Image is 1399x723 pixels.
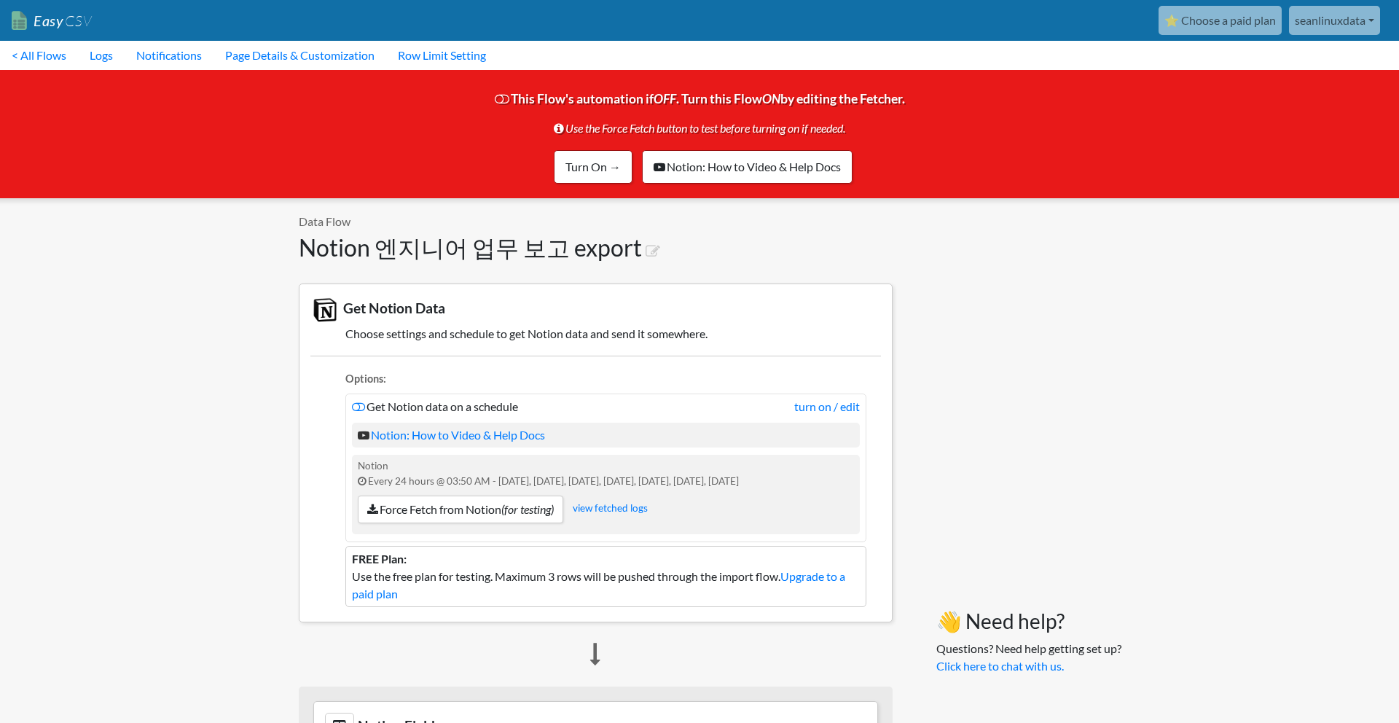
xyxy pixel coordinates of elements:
h1: Notion 엔지니어 업무 보고 export [299,234,893,262]
a: Turn On → [554,150,632,184]
a: Page Details & Customization [213,41,386,70]
h3: Get Notion Data [310,295,881,324]
span: CSV [63,12,92,30]
i: (for testing) [501,502,554,516]
p: Data Flow [299,213,893,230]
a: seanlinuxdata [1289,6,1380,35]
h3: 👋 Need help? [936,609,1121,634]
a: Notifications [125,41,213,70]
a: EasyCSV [12,6,92,36]
li: Get Notion data on a schedule [345,394,866,542]
a: turn on / edit [794,398,860,415]
a: Click here to chat with us. [936,659,1064,673]
h5: Choose settings and schedule to get Notion data and send it somewhere. [310,327,881,340]
p: Questions? Need help getting set up? [936,640,1121,675]
a: Upgrade to a paid plan [352,569,845,601]
li: Options: [345,371,866,391]
a: Notion: How to Video & Help Docs [642,150,853,184]
img: Notion [310,295,340,324]
a: Notion: How to Video & Help Docs [358,428,545,442]
a: Row Limit Setting [386,41,498,70]
li: Use the free plan for testing. Maximum 3 rows will be pushed through the import flow. [345,546,866,607]
span: Use the Force Fetch button to test before turning on if needed. [554,114,845,143]
i: OFF [654,91,676,106]
b: FREE Plan: [352,552,407,566]
a: ⭐ Choose a paid plan [1159,6,1282,35]
div: Notion Every 24 hours @ 03:50 AM - [DATE], [DATE], [DATE], [DATE], [DATE], [DATE], [DATE] [352,455,860,534]
a: Logs [78,41,125,70]
a: Force Fetch from Notion(for testing) [358,496,563,523]
a: view fetched logs [573,502,648,514]
span: This Flow's automation if . Turn this Flow by editing the Fetcher. [495,91,905,170]
i: ON [762,91,780,106]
